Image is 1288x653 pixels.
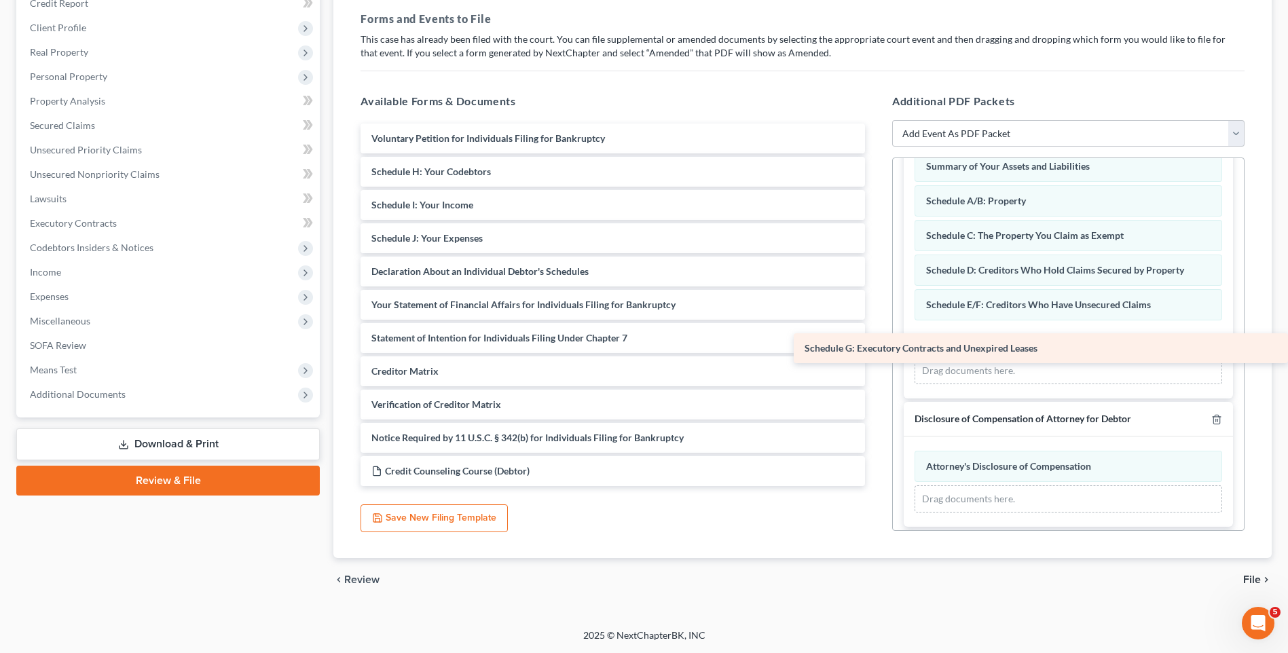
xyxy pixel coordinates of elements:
span: Expenses [30,291,69,302]
a: SOFA Review [19,333,320,358]
i: chevron_right [1261,574,1272,585]
span: Property Analysis [30,95,105,107]
span: Schedule A/B: Property [926,195,1026,206]
span: Schedule D: Creditors Who Hold Claims Secured by Property [926,264,1184,276]
span: Income [30,266,61,278]
h5: Available Forms & Documents [361,93,865,109]
div: Drag documents here. [915,357,1222,384]
span: Verification of Creditor Matrix [371,398,501,410]
div: Drag documents here. [915,485,1222,512]
span: Codebtors Insiders & Notices [30,242,153,253]
span: Attorney's Disclosure of Compensation [926,460,1091,472]
button: Save New Filing Template [361,504,508,533]
span: Declaration About an Individual Debtor's Schedules [371,265,589,277]
span: Creditor Matrix [371,365,439,377]
span: Schedule J: Your Expenses [371,232,483,244]
a: Unsecured Priority Claims [19,138,320,162]
span: Additional Documents [30,388,126,400]
span: Miscellaneous [30,315,90,326]
a: Executory Contracts [19,211,320,236]
span: Unsecured Nonpriority Claims [30,168,160,180]
span: 5 [1270,607,1281,618]
a: Review & File [16,466,320,496]
span: Review [344,574,380,585]
span: Schedule C: The Property You Claim as Exempt [926,229,1124,241]
a: Secured Claims [19,113,320,138]
span: Executory Contracts [30,217,117,229]
span: Secured Claims [30,119,95,131]
a: Unsecured Nonpriority Claims [19,162,320,187]
iframe: Intercom live chat [1242,607,1274,639]
a: Download & Print [16,428,320,460]
span: SOFA Review [30,339,86,351]
div: 2025 © NextChapterBK, INC [257,629,1031,653]
span: Personal Property [30,71,107,82]
span: Credit Counseling Course (Debtor) [385,465,530,477]
button: chevron_left Review [333,574,393,585]
span: Your Statement of Financial Affairs for Individuals Filing for Bankruptcy [371,299,676,310]
span: Voluntary Petition for Individuals Filing for Bankruptcy [371,132,605,144]
h5: Forms and Events to File [361,11,1245,27]
span: Summary of Your Assets and Liabilities [926,160,1090,172]
span: File [1243,574,1261,585]
span: Schedule G: Executory Contracts and Unexpired Leases [805,342,1037,354]
span: Real Property [30,46,88,58]
span: Statement of Intention for Individuals Filing Under Chapter 7 [371,332,627,343]
a: Property Analysis [19,89,320,113]
span: Notice Required by 11 U.S.C. § 342(b) for Individuals Filing for Bankruptcy [371,432,684,443]
a: Lawsuits [19,187,320,211]
i: chevron_left [333,574,344,585]
span: Schedule E/F: Creditors Who Have Unsecured Claims [926,299,1151,310]
span: Client Profile [30,22,86,33]
span: Means Test [30,364,77,375]
span: Disclosure of Compensation of Attorney for Debtor [915,413,1131,424]
h5: Additional PDF Packets [892,93,1245,109]
span: Unsecured Priority Claims [30,144,142,155]
span: Schedule I: Your Income [371,199,473,210]
span: Schedule H: Your Codebtors [371,166,491,177]
span: Lawsuits [30,193,67,204]
p: This case has already been filed with the court. You can file supplemental or amended documents b... [361,33,1245,60]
